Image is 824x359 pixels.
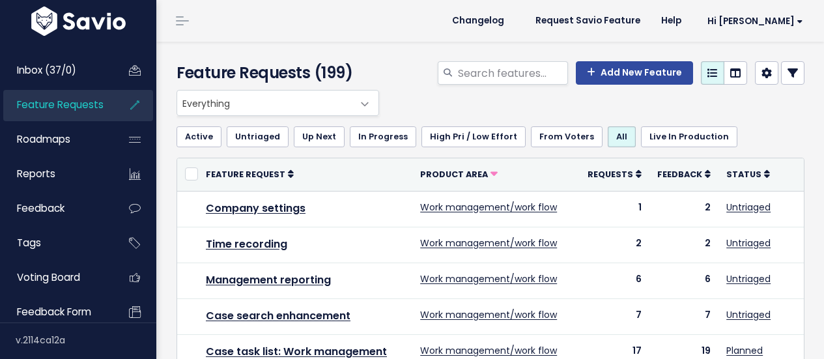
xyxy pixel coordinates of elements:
a: Planned [726,344,763,357]
td: 7 [580,299,649,335]
ul: Filter feature requests [177,126,804,147]
span: Product Area [420,169,488,180]
a: Feedback form [3,297,108,327]
a: Company settings [206,201,305,216]
a: Feedback [3,194,108,223]
a: Untriaged [227,126,289,147]
a: High Pri / Low Effort [421,126,526,147]
td: 7 [649,299,718,335]
a: Work management/work flow [420,308,557,321]
span: Inbox (37/0) [17,63,76,77]
a: From Voters [531,126,603,147]
td: 6 [649,263,718,298]
span: Feature Request [206,169,285,180]
a: Help [651,11,692,31]
span: Everything [177,90,379,116]
a: All [608,126,636,147]
a: Untriaged [726,201,771,214]
span: Requests [588,169,633,180]
a: Add New Feature [576,61,693,85]
span: Hi [PERSON_NAME] [707,16,803,26]
a: Tags [3,228,108,258]
span: Everything [177,91,352,115]
a: Roadmaps [3,124,108,154]
a: Hi [PERSON_NAME] [692,11,814,31]
td: 1 [580,191,649,227]
a: Untriaged [726,237,771,250]
td: 2 [580,227,649,263]
span: Feedback [17,201,64,215]
td: 6 [580,263,649,298]
h4: Feature Requests (199) [177,61,373,85]
a: Active [177,126,221,147]
a: Reports [3,159,108,189]
span: Feedback form [17,305,91,319]
div: v.2114ca12a [16,323,156,357]
a: Time recording [206,237,287,251]
span: Voting Board [17,270,80,284]
img: logo-white.9d6f32f41409.svg [28,7,129,36]
a: Live In Production [641,126,737,147]
a: Case task list: Work management [206,344,387,359]
span: Changelog [452,16,504,25]
span: Reports [17,167,55,180]
a: Product Area [420,167,498,180]
a: Up Next [294,126,345,147]
a: Feature Requests [3,90,108,120]
a: Management reporting [206,272,331,287]
a: Work management/work flow [420,272,557,285]
a: Inbox (37/0) [3,55,108,85]
a: Requests [588,167,642,180]
td: 2 [649,227,718,263]
input: Search features... [457,61,568,85]
span: Roadmaps [17,132,70,146]
a: Feedback [657,167,711,180]
span: Feedback [657,169,702,180]
a: Voting Board [3,263,108,293]
span: Status [726,169,761,180]
a: Feature Request [206,167,294,180]
a: Work management/work flow [420,344,557,357]
a: Work management/work flow [420,237,557,250]
a: Case search enhancement [206,308,350,323]
a: Status [726,167,770,180]
span: Tags [17,236,41,250]
span: Feature Requests [17,98,104,111]
td: 2 [649,191,718,227]
a: Work management/work flow [420,201,557,214]
a: In Progress [350,126,416,147]
a: Untriaged [726,308,771,321]
a: Request Savio Feature [525,11,651,31]
a: Untriaged [726,272,771,285]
